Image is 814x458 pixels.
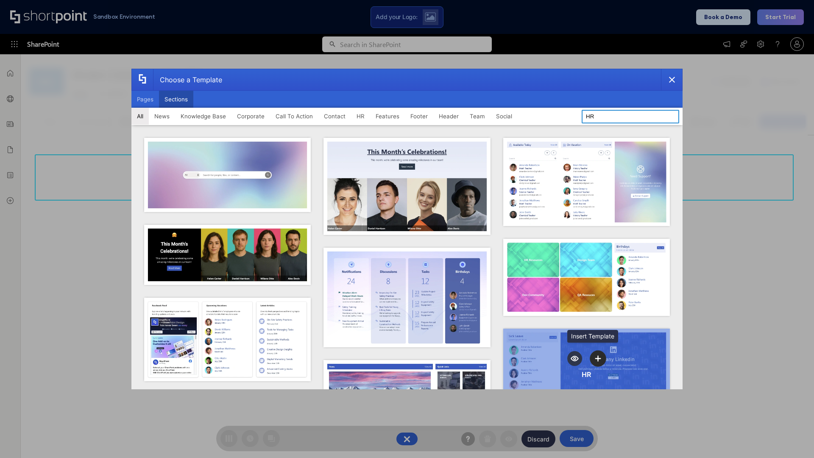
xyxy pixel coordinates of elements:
button: Footer [405,108,433,125]
button: Features [370,108,405,125]
iframe: Chat Widget [772,417,814,458]
div: Choose a Template [153,69,222,90]
input: Search [582,110,679,123]
button: Contact [318,108,351,125]
div: HR [582,370,591,379]
button: Pages [131,91,159,108]
div: template selector [131,69,683,389]
button: Knowledge Base [175,108,231,125]
button: HR [351,108,370,125]
button: Header [433,108,464,125]
button: Call To Action [270,108,318,125]
button: Social [491,108,518,125]
button: Corporate [231,108,270,125]
button: Sections [159,91,193,108]
button: Team [464,108,491,125]
button: All [131,108,149,125]
button: News [149,108,175,125]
